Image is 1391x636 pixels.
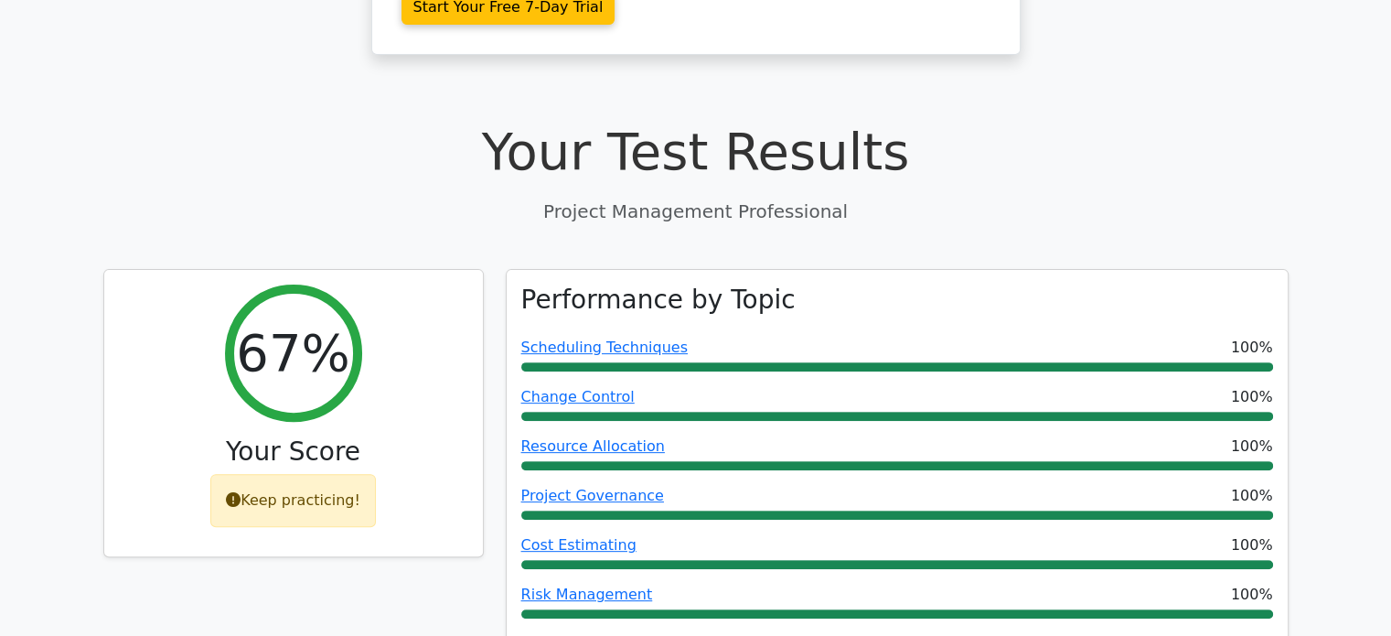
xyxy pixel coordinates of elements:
span: 100% [1231,337,1273,359]
a: Cost Estimating [521,536,637,554]
h1: Your Test Results [103,121,1289,182]
a: Resource Allocation [521,437,665,455]
h3: Performance by Topic [521,285,796,316]
h3: Your Score [119,437,468,468]
span: 100% [1231,584,1273,606]
a: Change Control [521,388,635,405]
p: Project Management Professional [103,198,1289,225]
a: Risk Management [521,586,653,603]
a: Scheduling Techniques [521,339,688,356]
span: 100% [1231,534,1273,556]
span: 100% [1231,436,1273,458]
div: Keep practicing! [210,474,376,527]
span: 100% [1231,386,1273,408]
a: Project Governance [521,487,664,504]
h2: 67% [236,322,349,383]
span: 100% [1231,485,1273,507]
